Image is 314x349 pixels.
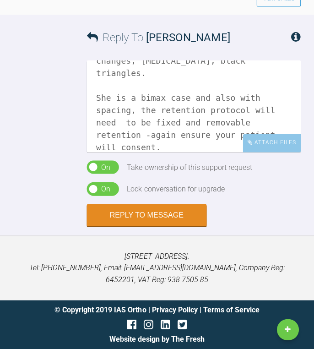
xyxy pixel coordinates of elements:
[127,184,225,196] div: Lock conversation for upgrade
[102,184,111,196] div: On
[127,162,252,174] div: Take ownership of this support request
[55,304,260,316] div: © Copyright 2019 IAS Ortho | |
[276,319,298,340] a: New Case
[87,205,206,227] button: Reply to Message
[87,61,300,153] textarea: Hi Teo This is fine. Remember all of the spaces may not close and you need to consent your patien...
[109,335,205,344] a: Website design by The Fresh
[146,32,230,45] span: [PERSON_NAME]
[203,305,260,314] a: Terms of Service
[243,135,300,153] div: Attach Files
[87,30,230,47] h3: Reply To
[102,162,111,174] div: On
[15,251,299,286] p: [STREET_ADDRESS]. Tel: [PHONE_NUMBER], Email: [EMAIL_ADDRESS][DOMAIN_NAME], Company Reg: 6452201,...
[152,305,198,314] a: Privacy Policy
